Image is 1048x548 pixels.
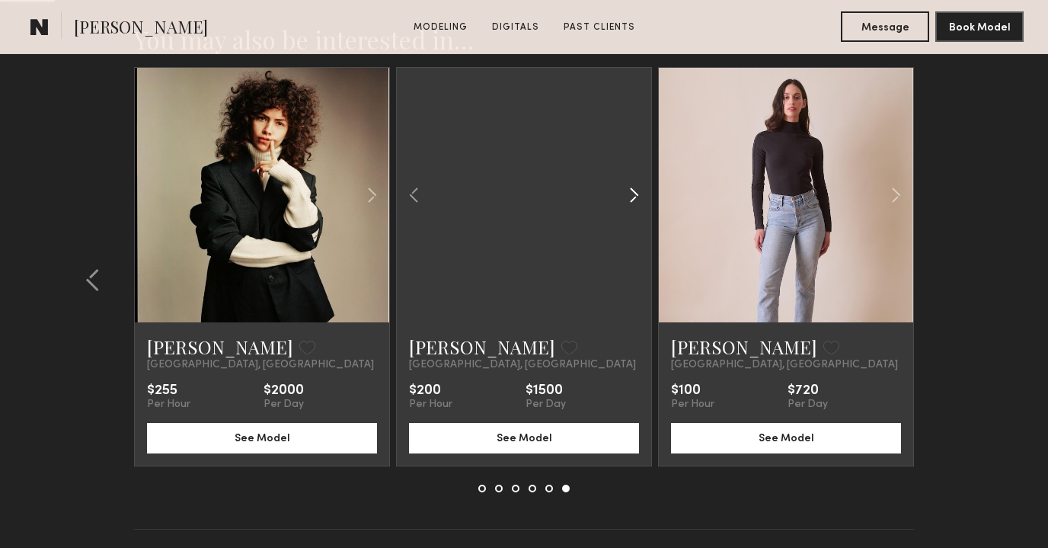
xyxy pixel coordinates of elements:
[486,21,545,34] a: Digitals
[147,399,190,411] div: Per Hour
[147,335,293,359] a: [PERSON_NAME]
[147,423,377,453] button: See Model
[147,383,190,399] div: $255
[409,359,636,371] span: [GEOGRAPHIC_DATA], [GEOGRAPHIC_DATA]
[841,11,929,42] button: Message
[409,335,555,359] a: [PERSON_NAME]
[526,383,566,399] div: $1500
[671,423,901,453] button: See Model
[788,383,828,399] div: $720
[671,359,898,371] span: [GEOGRAPHIC_DATA], [GEOGRAPHIC_DATA]
[134,24,914,55] h2: You may also be interested in…
[409,383,452,399] div: $200
[147,431,377,444] a: See Model
[264,399,304,411] div: Per Day
[671,335,817,359] a: [PERSON_NAME]
[671,431,901,444] a: See Model
[788,399,828,411] div: Per Day
[558,21,641,34] a: Past Clients
[409,423,639,453] button: See Model
[264,383,304,399] div: $2000
[409,431,639,444] a: See Model
[407,21,474,34] a: Modeling
[671,399,714,411] div: Per Hour
[935,11,1024,42] button: Book Model
[671,383,714,399] div: $100
[526,399,566,411] div: Per Day
[147,359,374,371] span: [GEOGRAPHIC_DATA], [GEOGRAPHIC_DATA]
[74,15,208,42] span: [PERSON_NAME]
[935,20,1024,33] a: Book Model
[409,399,452,411] div: Per Hour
